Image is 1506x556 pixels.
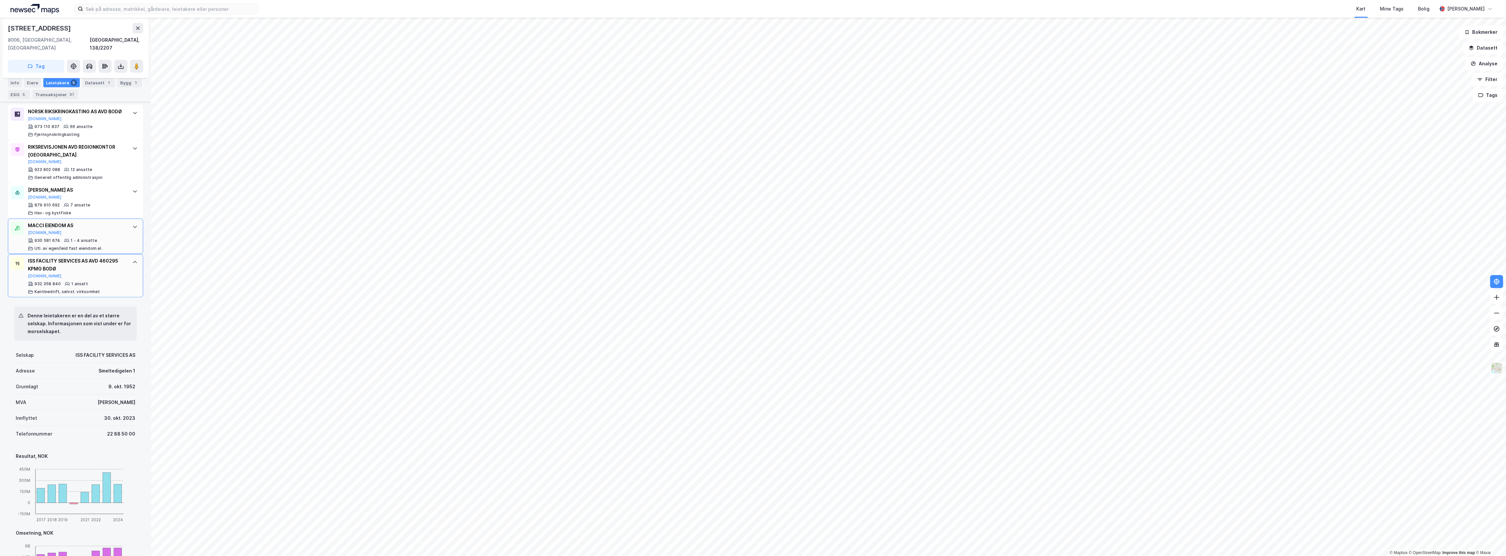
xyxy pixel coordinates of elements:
[11,4,59,14] img: logo.a4113a55bc3d86da70a041830d287a7e.svg
[34,289,100,294] div: Kantinedrift, selvst. virksomhet
[25,544,30,548] tspan: 6B
[1473,89,1503,102] button: Tags
[24,78,41,87] div: Eiere
[28,116,62,121] button: [DOMAIN_NAME]
[1465,57,1503,70] button: Analyse
[83,4,258,14] input: Søk på adresse, matrikkel, gårdeiere, leietakere eller personer
[28,222,126,229] div: MACCI EIENDOM AS
[16,351,34,359] div: Selskap
[71,281,88,287] div: 1 ansatt
[1448,5,1485,13] div: [PERSON_NAME]
[118,78,142,87] div: Bygg
[18,511,30,516] tspan: -150M
[36,517,46,522] tspan: 2017
[91,517,101,522] tspan: 2022
[16,452,135,460] div: Resultat, NOK
[28,257,126,273] div: ISS FACILITY SERVICES AS AVD 460295 KPMG BODØ
[33,90,78,99] div: Transaksjoner
[1463,41,1503,54] button: Datasett
[8,23,72,33] div: [STREET_ADDRESS]
[19,478,30,483] tspan: 300M
[34,132,79,137] div: Fjernsynskringkasting
[34,246,102,251] div: Utl. av egen/leid fast eiendom el.
[34,175,103,180] div: Generell offentlig administrasjon
[16,529,135,537] div: Omsetning, NOK
[34,124,59,129] div: 973 110 837
[1390,550,1408,555] a: Mapbox
[90,36,143,52] div: [GEOGRAPHIC_DATA], 138/2207
[8,60,64,73] button: Tag
[80,517,90,522] tspan: 2021
[71,238,97,243] div: 1 - 4 ansatte
[16,367,35,375] div: Adresse
[1357,5,1366,13] div: Kart
[34,210,71,216] div: Hav- og kystfiske
[16,430,52,438] div: Telefonnummer
[76,351,135,359] div: ISS FACILITY SERVICES AS
[1473,524,1506,556] iframe: Chat Widget
[28,500,30,505] tspan: 0
[1380,5,1404,13] div: Mine Tags
[113,517,123,522] tspan: 2024
[43,78,80,87] div: Leietakere
[70,203,90,208] div: 7 ansatte
[104,414,135,422] div: 30. okt. 2023
[28,159,62,164] button: [DOMAIN_NAME]
[71,79,77,86] div: 5
[1473,524,1506,556] div: Kontrollprogram for chat
[68,91,76,98] div: 37
[16,398,26,406] div: MVA
[34,281,61,287] div: 932 358 840
[1443,550,1475,555] a: Improve this map
[1472,73,1503,86] button: Filter
[20,489,30,494] tspan: 150M
[1409,550,1441,555] a: OpenStreetMap
[8,36,90,52] div: 8006, [GEOGRAPHIC_DATA], [GEOGRAPHIC_DATA]
[28,143,126,159] div: RIKSREVISJONEN AVD REGIONKONTOR [GEOGRAPHIC_DATA]
[34,167,60,172] div: 923 802 088
[70,124,93,129] div: 66 ansatte
[34,238,60,243] div: 930 581 674
[98,398,135,406] div: [PERSON_NAME]
[82,78,115,87] div: Datasett
[8,78,22,87] div: Info
[133,79,139,86] div: 1
[34,203,60,208] div: 879 910 692
[8,90,30,99] div: ESG
[16,383,38,391] div: Grunnlagt
[28,108,126,116] div: NORSK RIKSKRINGKASTING AS AVD BODØ
[106,79,112,86] div: 1
[1491,362,1503,374] img: Z
[28,273,62,279] button: [DOMAIN_NAME]
[99,367,135,375] div: Smeltedigelen 1
[21,91,27,98] div: 5
[71,167,92,172] div: 12 ansatte
[1418,5,1430,13] div: Bolig
[28,186,126,194] div: [PERSON_NAME] AS
[47,517,57,522] tspan: 2018
[108,383,135,391] div: 9. okt. 1952
[16,414,37,422] div: Innflyttet
[58,517,68,522] tspan: 2019
[1459,26,1503,39] button: Bokmerker
[28,312,131,335] div: Denne leietakeren er en del av et større selskap. Informasjonen som vist under er for morselskapet.
[19,467,30,472] tspan: 450M
[28,230,62,235] button: [DOMAIN_NAME]
[28,195,62,200] button: [DOMAIN_NAME]
[107,430,135,438] div: 22 88 50 00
